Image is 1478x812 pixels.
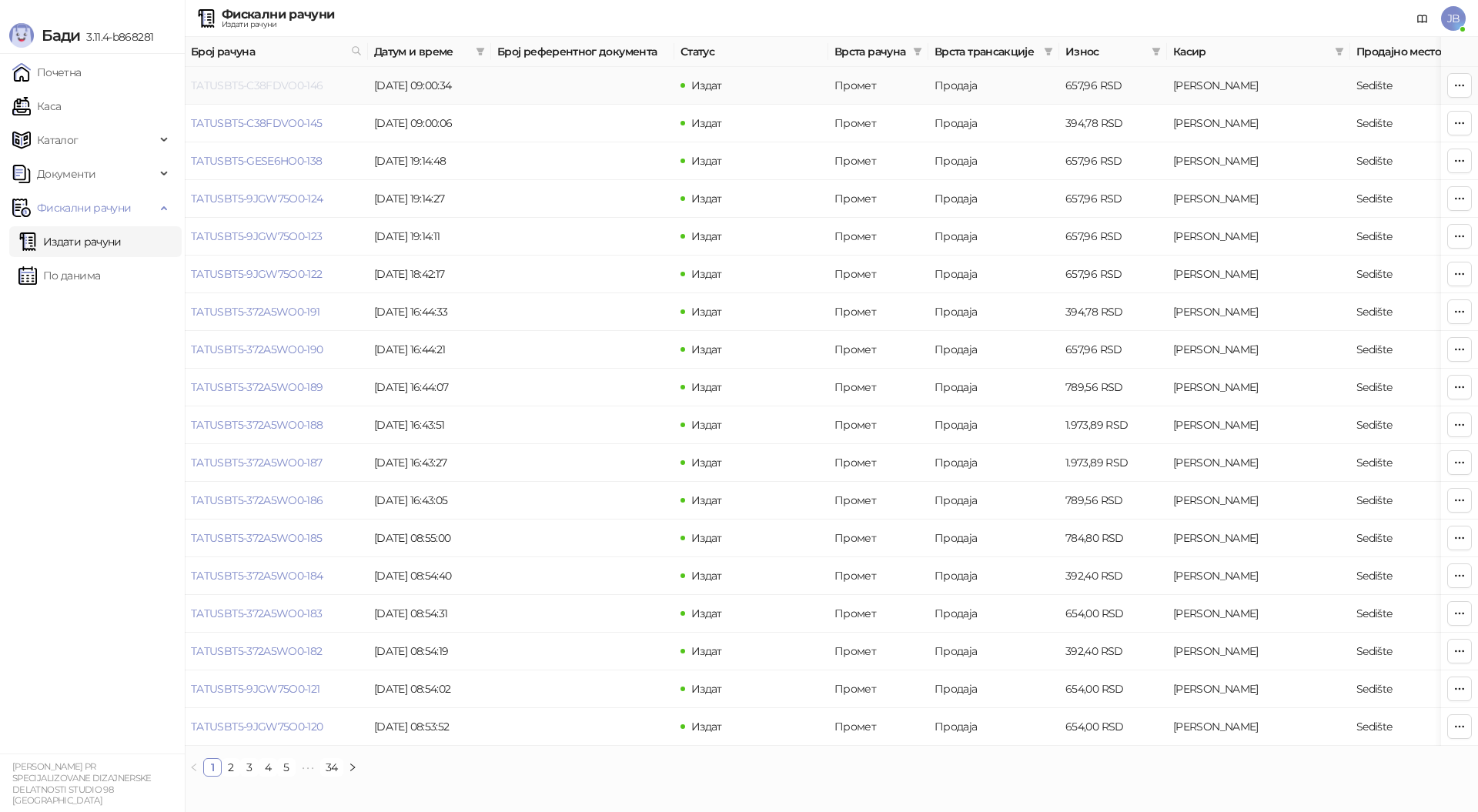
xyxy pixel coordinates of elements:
td: Продаја [928,708,1059,746]
a: Каса [12,91,61,122]
td: 657,96 RSD [1059,180,1167,218]
td: 394,78 RSD [1059,293,1167,331]
a: TATUSBT5-372A5WO0-182 [191,644,323,658]
td: Jelena Bradić [1167,293,1350,331]
td: TATUSBT5-372A5WO0-182 [185,633,368,670]
td: [DATE] 19:14:48 [368,142,491,180]
td: TATUSBT5-9JGW75O0-120 [185,708,368,746]
span: filter [910,40,925,63]
a: TATUSBT5-372A5WO0-190 [191,343,323,356]
td: [DATE] 08:55:00 [368,520,491,557]
td: 657,96 RSD [1059,218,1167,256]
td: [DATE] 09:00:34 [368,67,491,105]
td: Jelena Bradić [1167,67,1350,105]
li: Следећа страна [343,758,362,777]
small: [PERSON_NAME] PR SPECIJALIZOVANE DIZAJNERSKE DELATNOSTI STUDIO 98 [GEOGRAPHIC_DATA] [12,761,152,806]
td: Продаја [928,180,1059,218]
a: По данима [18,260,100,291]
td: Jelena Bradić [1167,142,1350,180]
span: JB [1441,6,1466,31]
span: filter [1149,40,1164,63]
a: TATUSBT5-GESE6HO0-138 [191,154,323,168]
a: 1 [204,759,221,776]
a: TATUSBT5-C38FDVO0-146 [191,79,323,92]
a: TATUSBT5-9JGW75O0-120 [191,720,323,733]
td: 657,96 RSD [1059,142,1167,180]
span: Издат [691,418,722,432]
button: right [343,758,362,777]
a: TATUSBT5-372A5WO0-183 [191,606,323,620]
td: Jelena Bradić [1167,708,1350,746]
td: TATUSBT5-372A5WO0-183 [185,595,368,633]
span: Издат [691,644,722,658]
span: Издат [691,720,722,733]
td: TATUSBT5-372A5WO0-191 [185,293,368,331]
a: 5 [278,759,295,776]
a: 2 [222,759,239,776]
td: 1.973,89 RSD [1059,444,1167,482]
span: Износ [1065,43,1145,60]
button: left [185,758,203,777]
th: Врста трансакције [928,37,1059,67]
td: 654,00 RSD [1059,595,1167,633]
span: Врста трансакције [935,43,1038,60]
span: filter [913,47,922,56]
span: Фискални рачуни [37,192,131,223]
td: Jelena Bradić [1167,331,1350,369]
th: Касир [1167,37,1350,67]
td: Промет [828,369,928,406]
td: 394,78 RSD [1059,105,1167,142]
td: Продаја [928,67,1059,105]
td: 392,40 RSD [1059,633,1167,670]
td: Промет [828,595,928,633]
td: [DATE] 16:43:51 [368,406,491,444]
span: filter [476,47,485,56]
td: [DATE] 16:44:33 [368,293,491,331]
td: Продаја [928,406,1059,444]
td: TATUSBT5-9JGW75O0-123 [185,218,368,256]
td: Jelena Bradić [1167,482,1350,520]
td: Промет [828,708,928,746]
td: [DATE] 08:53:52 [368,708,491,746]
img: Logo [9,23,34,48]
span: Издат [691,192,722,206]
span: Врста рачуна [834,43,907,60]
li: 4 [259,758,277,777]
td: [DATE] 09:00:06 [368,105,491,142]
td: TATUSBT5-C38FDVO0-145 [185,105,368,142]
th: Број рачуна [185,37,368,67]
td: TATUSBT5-372A5WO0-188 [185,406,368,444]
td: Промет [828,331,928,369]
a: 3 [241,759,258,776]
a: TATUSBT5-9JGW75O0-122 [191,267,323,281]
td: Jelena Bradić [1167,520,1350,557]
td: [DATE] 16:44:07 [368,369,491,406]
td: 789,56 RSD [1059,369,1167,406]
td: Jelena Bradić [1167,180,1350,218]
td: TATUSBT5-372A5WO0-185 [185,520,368,557]
td: Jelena Bradić [1167,406,1350,444]
a: TATUSBT5-9JGW75O0-124 [191,192,323,206]
td: [DATE] 08:54:31 [368,595,491,633]
td: Продаја [928,444,1059,482]
span: Касир [1173,43,1329,60]
td: Jelena Bradić [1167,595,1350,633]
a: TATUSBT5-372A5WO0-188 [191,418,323,432]
span: filter [1332,40,1347,63]
a: TATUSBT5-372A5WO0-184 [191,569,323,583]
td: Продаја [928,482,1059,520]
td: Продаја [928,256,1059,293]
td: 657,96 RSD [1059,67,1167,105]
span: Број рачуна [191,43,345,60]
td: Промет [828,142,928,180]
td: Продаја [928,633,1059,670]
td: Промет [828,482,928,520]
td: Продаја [928,218,1059,256]
td: TATUSBT5-372A5WO0-190 [185,331,368,369]
span: filter [1041,40,1056,63]
span: right [348,763,357,772]
a: Почетна [12,57,82,88]
td: Продаја [928,142,1059,180]
span: Издат [691,531,722,545]
td: Продаја [928,331,1059,369]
